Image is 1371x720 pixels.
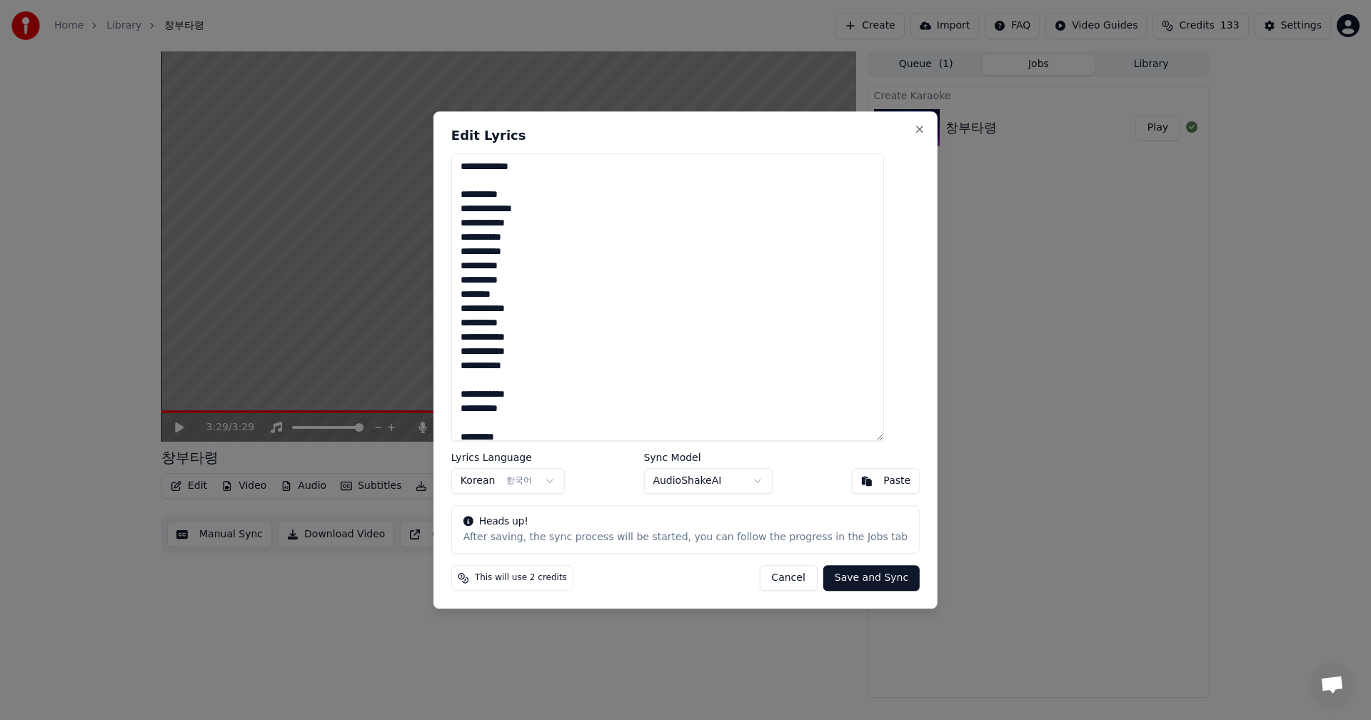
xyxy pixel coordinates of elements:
[475,572,567,584] span: This will use 2 credits
[883,474,910,488] div: Paste
[823,565,920,591] button: Save and Sync
[759,565,817,591] button: Cancel
[463,514,908,529] div: Heads up!
[643,452,772,462] label: Sync Model
[463,530,908,544] div: After saving, the sync process will be started, you can follow the progress in the Jobs tab
[851,468,920,494] button: Paste
[451,452,565,462] label: Lyrics Language
[451,129,920,142] h2: Edit Lyrics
